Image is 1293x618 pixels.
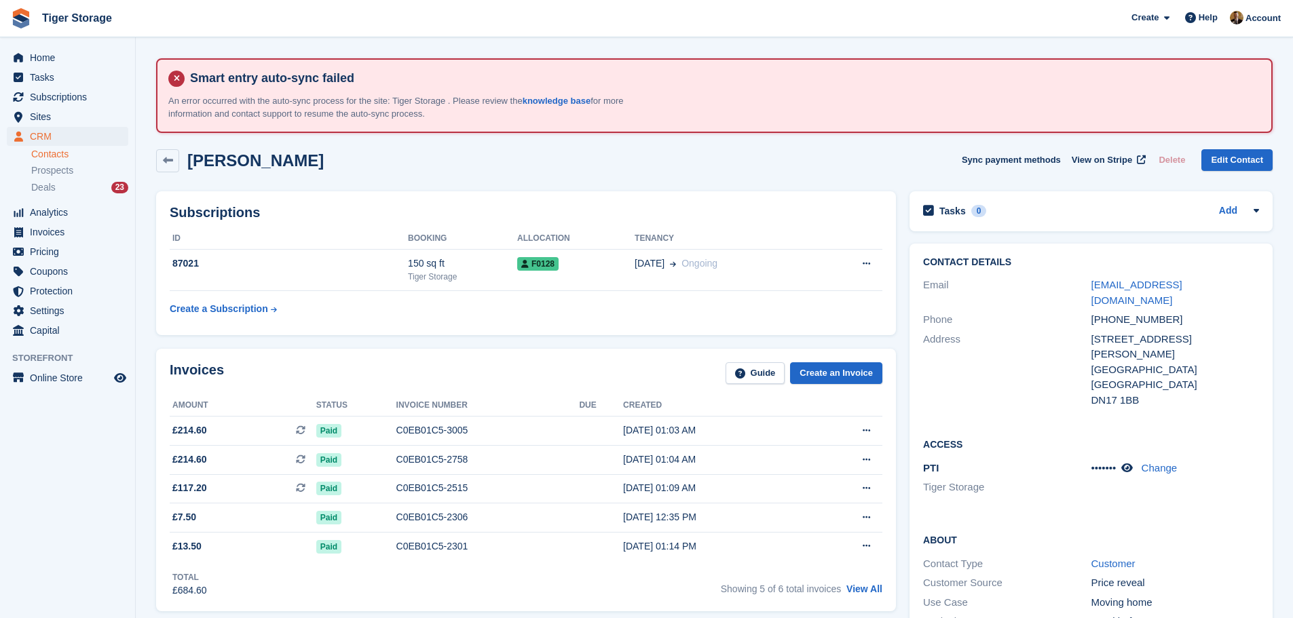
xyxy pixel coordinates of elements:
a: menu [7,282,128,301]
th: Due [579,395,623,417]
span: £13.50 [172,539,202,554]
div: [DATE] 01:04 AM [623,452,810,467]
a: Add [1219,204,1237,219]
span: Online Store [30,368,111,387]
span: Deals [31,181,56,194]
span: Create [1131,11,1159,24]
a: menu [7,48,128,67]
span: [DATE] [635,256,664,271]
span: Help [1199,11,1218,24]
a: menu [7,368,128,387]
div: [PHONE_NUMBER] [1091,312,1259,328]
div: Moving home [1091,595,1259,611]
div: 0 [971,205,987,217]
div: Use Case [923,595,1091,611]
li: Tiger Storage [923,480,1091,495]
div: Phone [923,312,1091,328]
th: Status [316,395,396,417]
a: menu [7,262,128,281]
div: [DATE] 01:03 AM [623,423,810,438]
a: menu [7,203,128,222]
span: Capital [30,321,111,340]
button: Delete [1153,149,1191,172]
a: Tiger Storage [37,7,117,29]
span: £7.50 [172,510,196,524]
th: Tenancy [635,228,819,250]
div: C0EB01C5-2515 [396,481,580,495]
a: Create a Subscription [170,296,277,322]
a: Edit Contact [1201,149,1273,172]
h2: Tasks [939,205,966,217]
a: View All [846,583,882,594]
th: Invoice number [396,395,580,417]
h2: Access [923,437,1259,450]
span: £214.60 [172,452,207,467]
a: menu [7,223,128,242]
h4: Smart entry auto-sync failed [185,71,1260,86]
div: C0EB01C5-2306 [396,510,580,524]
a: menu [7,242,128,261]
span: CRM [30,127,111,146]
a: menu [7,301,128,320]
div: [GEOGRAPHIC_DATA] [1091,362,1259,378]
div: [DATE] 01:14 PM [623,539,810,554]
span: Paid [316,482,341,495]
h2: About [923,533,1259,546]
span: Settings [30,301,111,320]
span: Home [30,48,111,67]
div: [STREET_ADDRESS][PERSON_NAME] [1091,332,1259,362]
span: Coupons [30,262,111,281]
a: knowledge base [523,96,591,106]
div: Contact Type [923,556,1091,572]
a: [EMAIL_ADDRESS][DOMAIN_NAME] [1091,279,1182,306]
span: Showing 5 of 6 total invoices [721,583,841,594]
a: Guide [726,362,785,385]
div: 23 [111,182,128,193]
span: £214.60 [172,423,207,438]
div: Email [923,277,1091,308]
th: Allocation [517,228,635,250]
div: Customer Source [923,575,1091,591]
div: Total [172,571,207,583]
h2: Contact Details [923,257,1259,268]
span: ••••••• [1091,462,1117,474]
span: Paid [316,424,341,438]
h2: [PERSON_NAME] [187,151,324,170]
th: Created [623,395,810,417]
span: Invoices [30,223,111,242]
th: Booking [408,228,517,250]
div: Address [923,332,1091,408]
a: menu [7,88,128,107]
span: Paid [316,511,341,524]
div: £684.60 [172,583,207,598]
span: Paid [316,453,341,467]
div: DN17 1BB [1091,393,1259,408]
span: Prospects [31,164,73,177]
div: C0EB01C5-2758 [396,452,580,467]
div: 150 sq ft [408,256,517,271]
p: An error occurred with the auto-sync process for the site: Tiger Storage . Please review the for ... [168,94,643,121]
span: View on Stripe [1072,153,1132,167]
span: Ongoing [681,258,717,269]
a: menu [7,127,128,146]
span: F0128 [517,257,559,271]
span: Subscriptions [30,88,111,107]
span: Account [1245,12,1281,25]
a: Preview store [112,370,128,386]
a: Create an Invoice [790,362,882,385]
div: Tiger Storage [408,271,517,283]
span: Sites [30,107,111,126]
th: ID [170,228,408,250]
a: menu [7,321,128,340]
span: Tasks [30,68,111,87]
span: PTI [923,462,939,474]
div: C0EB01C5-2301 [396,539,580,554]
div: 87021 [170,256,408,271]
a: Customer [1091,558,1136,569]
button: Sync payment methods [962,149,1061,172]
img: stora-icon-8386f47178a22dfd0bd8f6a31ec36ba5ce8667c1dd55bd0f319d3a0aa187defe.svg [11,8,31,28]
a: View on Stripe [1066,149,1148,172]
h2: Subscriptions [170,205,882,220]
div: Price reveal [1091,575,1259,591]
span: Storefront [12,351,135,365]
